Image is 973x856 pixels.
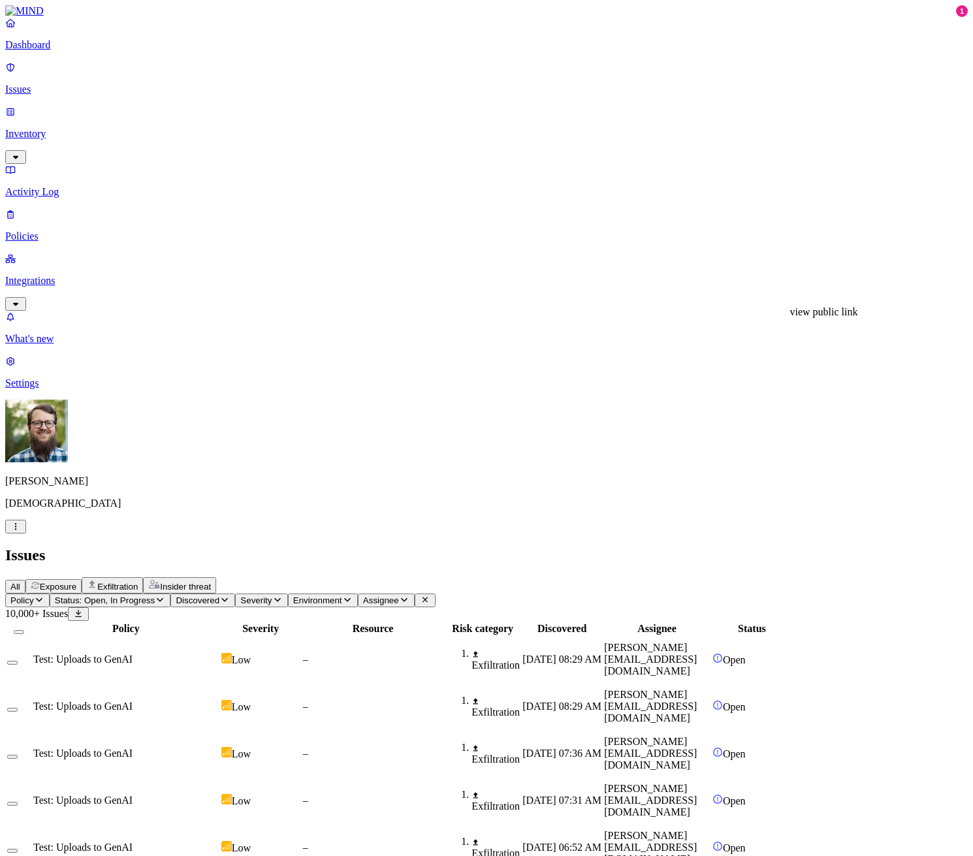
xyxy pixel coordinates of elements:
img: severity-low [221,700,232,710]
span: [PERSON_NAME][EMAIL_ADDRESS][DOMAIN_NAME] [604,642,697,676]
img: severity-low [221,794,232,804]
div: Assignee [604,623,710,635]
div: Status [712,623,791,635]
img: severity-low [221,747,232,757]
div: Exfiltration [471,648,520,671]
button: Select row [7,755,18,759]
span: Open [723,701,746,712]
img: Rick Heil [5,400,68,462]
p: [PERSON_NAME] [5,475,968,487]
p: Issues [5,84,968,95]
span: All [10,582,20,592]
img: MIND [5,5,44,17]
span: Exposure [40,582,76,592]
img: status-open [712,700,723,710]
div: Resource [303,623,443,635]
span: [PERSON_NAME][EMAIL_ADDRESS][DOMAIN_NAME] [604,689,697,723]
span: – [303,654,308,665]
span: [DATE] 07:31 AM [522,795,601,806]
span: Low [232,701,251,712]
span: [DATE] 06:52 AM [522,842,601,853]
span: Test: Uploads to GenAI [33,654,133,665]
span: Open [723,795,746,806]
span: [PERSON_NAME][EMAIL_ADDRESS][DOMAIN_NAME] [604,736,697,770]
p: [DEMOGRAPHIC_DATA] [5,498,968,509]
img: status-open [712,653,723,663]
span: Low [232,842,251,853]
span: Test: Uploads to GenAI [33,842,133,853]
div: Discovered [522,623,601,635]
span: Open [723,654,746,665]
span: Status: Open, In Progress [55,595,155,605]
p: Policies [5,230,968,242]
span: – [303,701,308,712]
span: 10,000+ Issues [5,608,68,619]
p: Dashboard [5,39,968,51]
button: Select row [7,708,18,712]
p: Settings [5,377,968,389]
span: Low [232,748,251,759]
img: status-open [712,841,723,851]
div: 1 [956,5,968,17]
div: Exfiltration [471,789,520,812]
div: Risk category [445,623,520,635]
span: [DATE] 07:36 AM [522,748,601,759]
span: Exfiltration [97,582,138,592]
img: severity-low [221,841,232,851]
span: Policy [10,595,34,605]
span: – [303,748,308,759]
img: severity-low [221,653,232,663]
img: status-open [712,747,723,757]
span: Test: Uploads to GenAI [33,748,133,759]
p: What's new [5,333,968,345]
div: Policy [33,623,219,635]
span: Low [232,795,251,806]
span: Environment [293,595,342,605]
span: – [303,842,308,853]
button: Select row [7,849,18,853]
div: Exfiltration [471,742,520,765]
span: [DATE] 08:29 AM [522,654,601,665]
div: Exfiltration [471,695,520,718]
span: Test: Uploads to GenAI [33,795,133,806]
span: Discovered [176,595,219,605]
p: Integrations [5,275,968,287]
span: Severity [240,595,272,605]
span: Low [232,654,251,665]
span: [DATE] 08:29 AM [522,701,601,712]
span: – [303,795,308,806]
button: Select row [7,802,18,806]
img: status-open [712,794,723,804]
div: Severity [221,623,300,635]
h2: Issues [5,547,968,564]
span: Open [723,748,746,759]
p: Activity Log [5,186,968,198]
button: Select row [7,661,18,665]
span: Test: Uploads to GenAI [33,701,133,712]
button: Select all [14,630,24,634]
p: Inventory [5,128,968,140]
span: [PERSON_NAME][EMAIL_ADDRESS][DOMAIN_NAME] [604,783,697,817]
span: Open [723,842,746,853]
span: Insider threat [160,582,211,592]
div: view public link [790,306,858,318]
span: Assignee [363,595,399,605]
